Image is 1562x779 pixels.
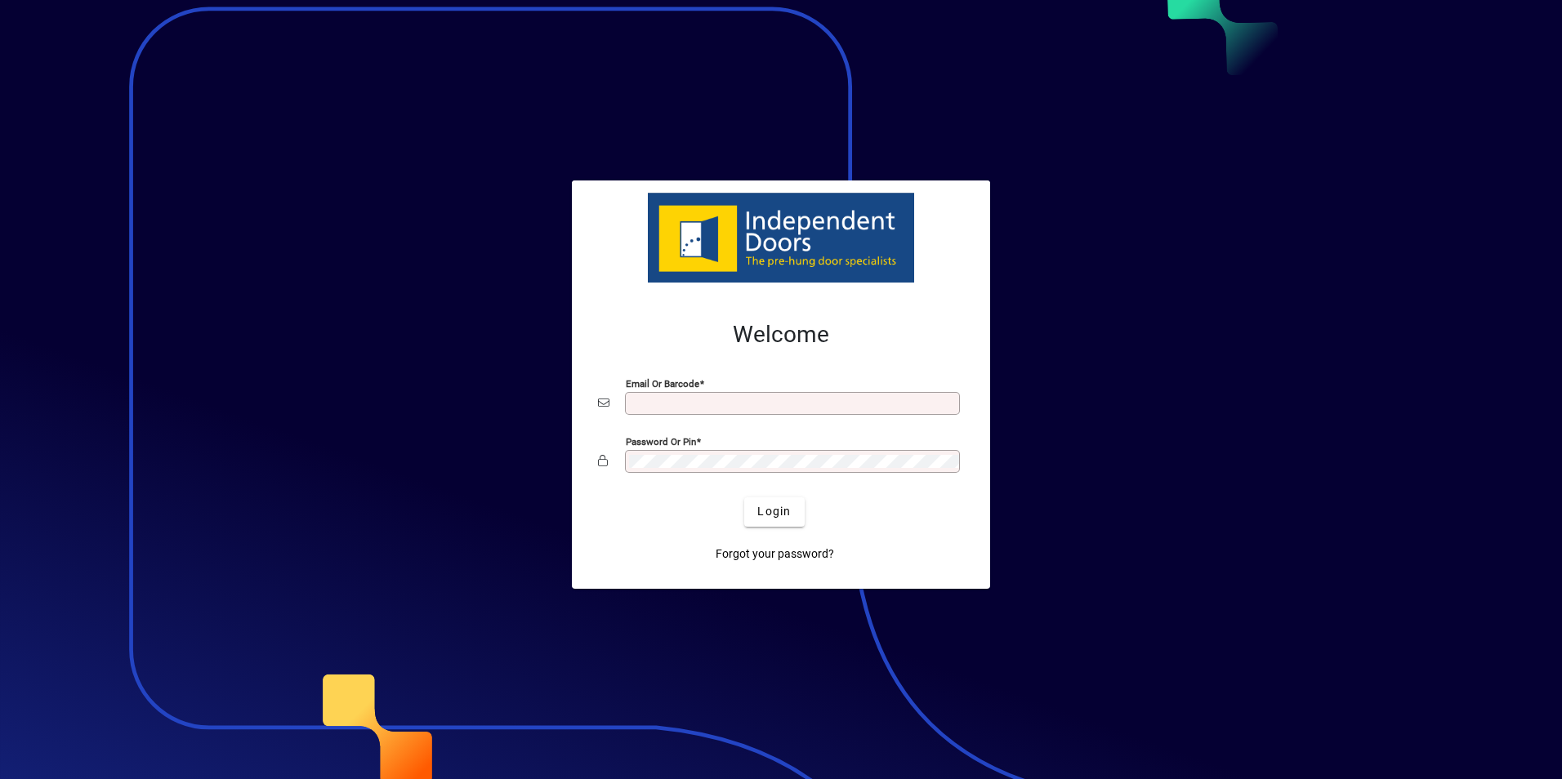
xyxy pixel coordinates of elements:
h2: Welcome [598,321,964,349]
button: Login [744,497,804,527]
a: Forgot your password? [709,540,841,569]
mat-label: Password or Pin [626,435,696,447]
span: Forgot your password? [716,545,834,563]
mat-label: Email or Barcode [626,377,699,389]
span: Login [757,503,791,520]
